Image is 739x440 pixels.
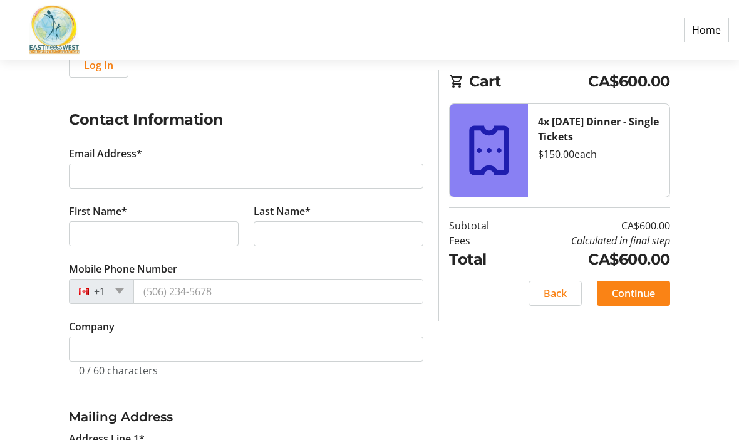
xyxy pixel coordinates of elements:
[513,218,670,233] td: CA$600.00
[449,233,513,248] td: Fees
[449,218,513,233] td: Subtotal
[538,147,659,162] div: $150.00 each
[69,408,423,427] h3: Mailing Address
[513,233,670,248] td: Calculated in final step
[254,204,311,219] label: Last Name*
[69,204,127,219] label: First Name*
[69,320,115,335] label: Company
[684,18,729,42] a: Home
[69,53,128,78] button: Log In
[133,280,423,305] input: (506) 234-5678
[513,248,670,271] td: CA$600.00
[612,286,655,301] span: Continue
[529,281,582,306] button: Back
[79,364,158,378] tr-character-limit: 0 / 60 characters
[538,115,659,144] strong: 4x [DATE] Dinner - Single Tickets
[69,147,142,162] label: Email Address*
[10,5,99,55] img: East Meets West Children's Foundation's Logo
[449,248,513,271] td: Total
[69,109,423,132] h2: Contact Information
[597,281,670,306] button: Continue
[84,58,113,73] span: Log In
[69,262,177,277] label: Mobile Phone Number
[469,70,588,93] span: Cart
[588,70,670,93] span: CA$600.00
[544,286,567,301] span: Back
